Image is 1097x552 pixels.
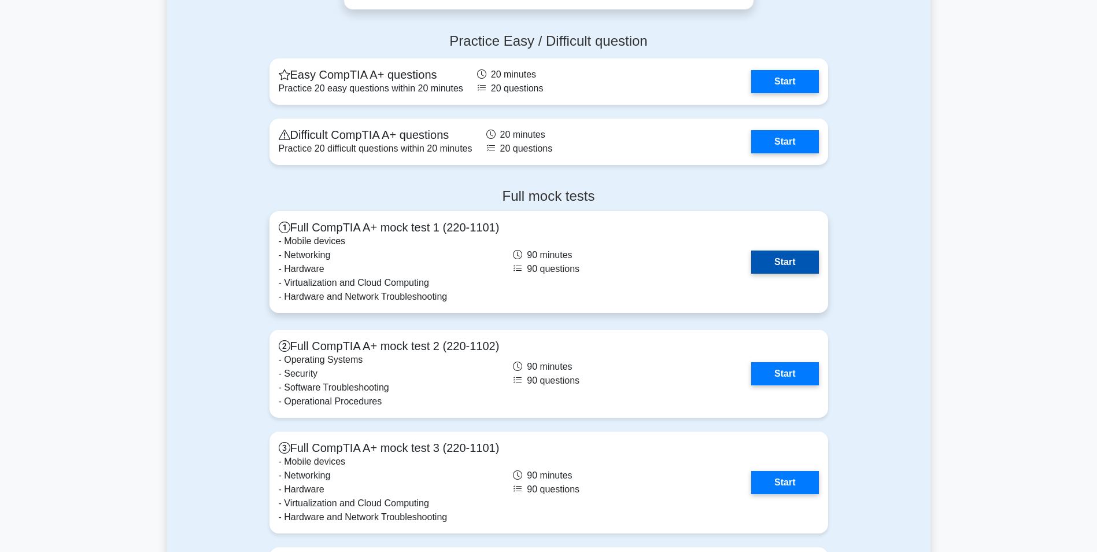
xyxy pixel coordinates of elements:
[269,33,828,50] h4: Practice Easy / Difficult question
[751,362,818,385] a: Start
[269,188,828,205] h4: Full mock tests
[751,70,818,93] a: Start
[751,130,818,153] a: Start
[751,471,818,494] a: Start
[751,251,818,274] a: Start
